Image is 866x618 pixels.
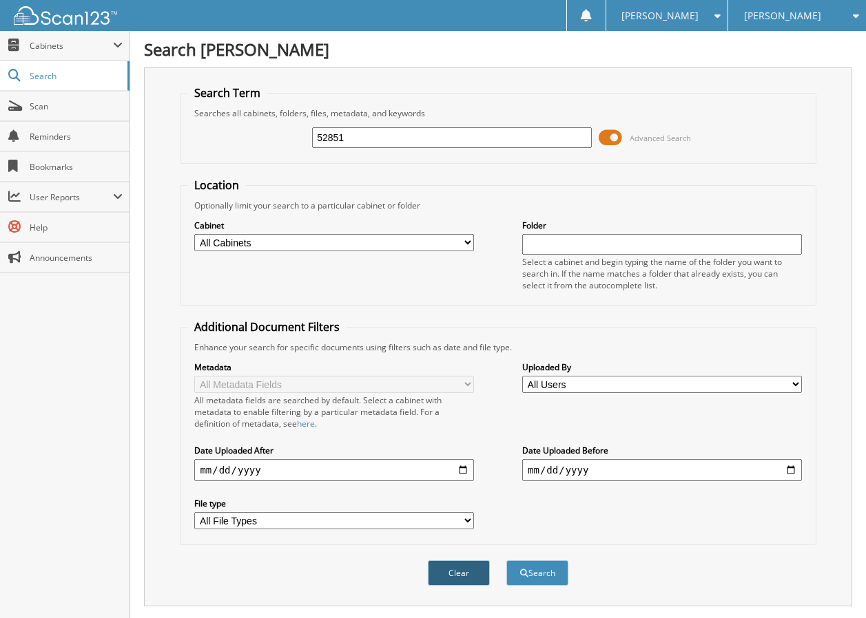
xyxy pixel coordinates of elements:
[30,252,123,264] span: Announcements
[30,40,113,52] span: Cabinets
[630,133,691,143] span: Advanced Search
[194,498,474,509] label: File type
[194,361,474,373] label: Metadata
[522,445,802,456] label: Date Uploaded Before
[522,220,802,231] label: Folder
[194,394,474,429] div: All metadata fields are searched by default. Select a cabinet with metadata to enable filtering b...
[144,38,852,61] h1: Search [PERSON_NAME]
[187,200,808,211] div: Optionally limit your search to a particular cabinet or folder
[30,131,123,142] span: Reminders
[194,220,474,231] label: Cabinet
[744,12,821,20] span: [PERSON_NAME]
[30,100,123,112] span: Scan
[187,178,246,193] legend: Location
[30,161,123,173] span: Bookmarks
[30,191,113,203] span: User Reports
[428,560,490,586] button: Clear
[194,459,474,481] input: start
[30,222,123,233] span: Help
[30,70,121,82] span: Search
[14,6,117,25] img: scan123-logo-white.svg
[187,319,347,334] legend: Additional Document Filters
[506,560,568,586] button: Search
[194,445,474,456] label: Date Uploaded After
[187,107,808,119] div: Searches all cabinets, folders, files, metadata, and keywords
[522,361,802,373] label: Uploaded By
[187,341,808,353] div: Enhance your search for specific documents using filters such as date and file type.
[297,418,315,429] a: here
[797,552,866,618] iframe: Chat Widget
[522,459,802,481] input: end
[187,85,267,100] legend: Search Term
[621,12,699,20] span: [PERSON_NAME]
[522,256,802,291] div: Select a cabinet and begin typing the name of the folder you want to search in. If the name match...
